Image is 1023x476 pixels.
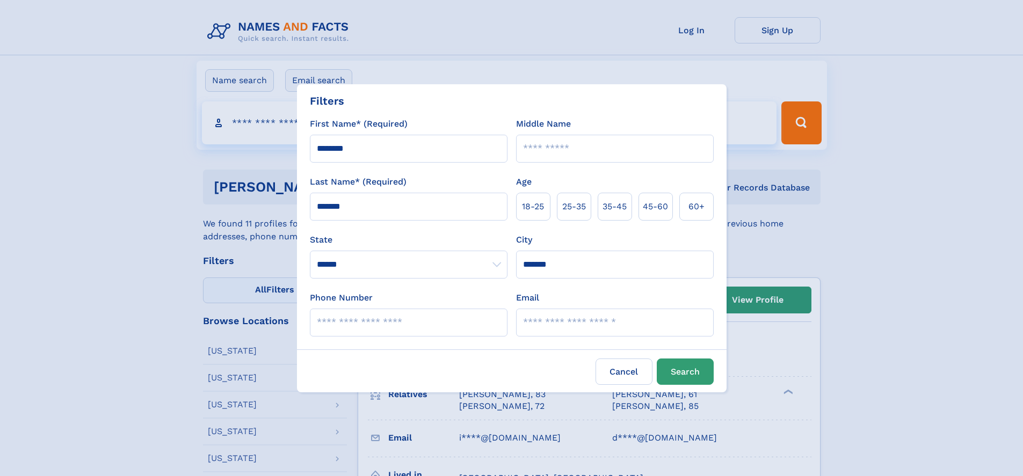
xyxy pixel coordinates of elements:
label: Phone Number [310,291,373,304]
span: 35‑45 [603,200,627,213]
label: State [310,233,507,246]
span: 18‑25 [522,200,544,213]
span: 25‑35 [562,200,586,213]
label: City [516,233,532,246]
span: 45‑60 [643,200,668,213]
button: Search [657,358,714,385]
label: Age [516,175,532,188]
label: Email [516,291,539,304]
label: First Name* (Required) [310,118,408,130]
label: Cancel [596,358,652,385]
span: 60+ [688,200,705,213]
label: Middle Name [516,118,571,130]
label: Last Name* (Required) [310,175,407,188]
div: Filters [310,93,344,109]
